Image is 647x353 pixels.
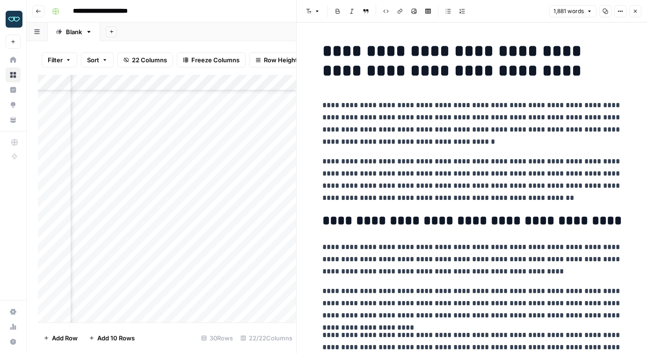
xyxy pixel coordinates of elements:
span: 22 Columns [132,55,167,65]
span: Add Row [52,333,78,343]
button: Sort [81,52,114,67]
a: Usage [6,319,21,334]
div: 30 Rows [197,331,237,346]
button: Add 10 Rows [83,331,140,346]
a: Settings [6,304,21,319]
span: Filter [48,55,63,65]
span: Row Height [264,55,298,65]
button: Workspace: Zola Inc [6,7,21,31]
button: 22 Columns [117,52,173,67]
span: Add 10 Rows [97,333,135,343]
span: Freeze Columns [191,55,240,65]
button: Filter [42,52,77,67]
div: Blank [66,27,82,37]
button: 1,881 words [549,5,596,17]
a: Your Data [6,112,21,127]
a: Opportunities [6,97,21,112]
a: Insights [6,82,21,97]
button: Help + Support [6,334,21,349]
img: Zola Inc Logo [6,11,22,28]
a: Blank [48,22,100,41]
button: Freeze Columns [177,52,246,67]
span: 1,881 words [553,7,584,15]
span: Sort [87,55,99,65]
button: Add Row [38,331,83,346]
div: 22/22 Columns [237,331,296,346]
a: Home [6,52,21,67]
a: Browse [6,67,21,82]
button: Row Height [249,52,304,67]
